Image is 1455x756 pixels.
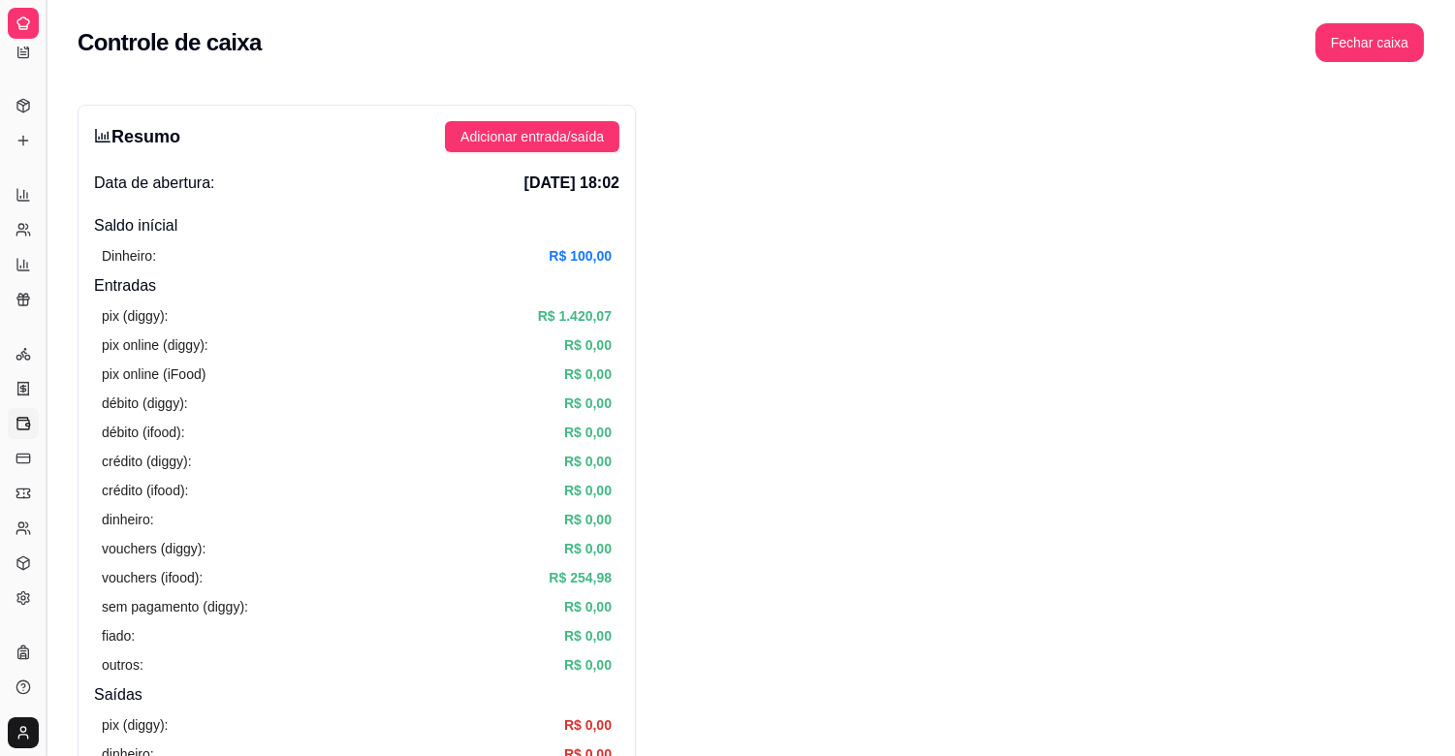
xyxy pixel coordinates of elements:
article: crédito (ifood): [102,480,188,501]
article: R$ 0,00 [564,422,612,443]
article: R$ 0,00 [564,538,612,559]
article: R$ 0,00 [564,654,612,676]
article: R$ 0,00 [564,480,612,501]
span: [DATE] 18:02 [524,172,619,195]
h4: Saídas [94,683,619,707]
article: R$ 254,98 [549,567,612,588]
button: Fechar caixa [1315,23,1424,62]
article: sem pagamento (diggy): [102,596,248,617]
article: R$ 0,00 [564,363,612,385]
article: pix (diggy): [102,305,168,327]
span: Data de abertura: [94,172,215,195]
span: bar-chart [94,127,111,144]
article: fiado: [102,625,135,646]
article: pix online (diggy): [102,334,208,356]
article: R$ 0,00 [564,509,612,530]
article: R$ 0,00 [564,334,612,356]
article: R$ 0,00 [564,714,612,736]
h4: Saldo inícial [94,214,619,237]
article: dinheiro: [102,509,154,530]
article: vouchers (diggy): [102,538,206,559]
article: vouchers (ifood): [102,567,203,588]
article: R$ 0,00 [564,625,612,646]
article: R$ 100,00 [549,245,612,267]
article: pix online (iFood) [102,363,206,385]
button: Adicionar entrada/saída [445,121,619,152]
article: débito (diggy): [102,393,188,414]
article: R$ 0,00 [564,596,612,617]
h2: Controle de caixa [78,27,262,58]
article: crédito (diggy): [102,451,192,472]
article: R$ 0,00 [564,393,612,414]
article: Dinheiro: [102,245,156,267]
span: Adicionar entrada/saída [460,126,604,147]
article: R$ 0,00 [564,451,612,472]
h4: Entradas [94,274,619,298]
h3: Resumo [94,123,180,150]
article: pix (diggy): [102,714,168,736]
article: outros: [102,654,143,676]
article: R$ 1.420,07 [538,305,612,327]
article: débito (ifood): [102,422,185,443]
